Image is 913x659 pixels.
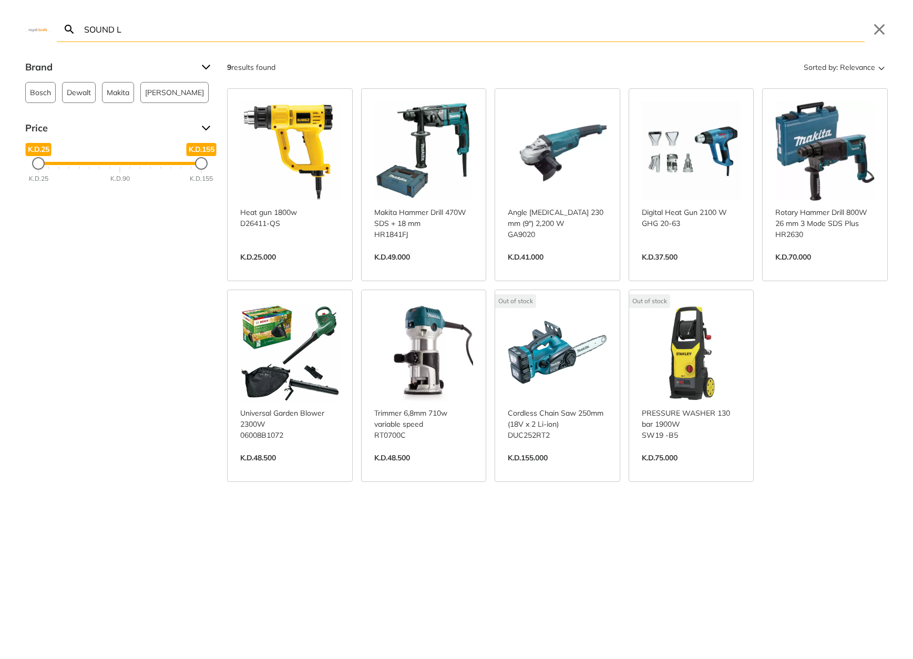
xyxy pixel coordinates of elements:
[145,83,204,102] span: [PERSON_NAME]
[62,82,96,103] button: Dewalt
[871,21,888,38] button: Close
[629,294,670,308] div: Out of stock
[195,157,208,170] div: Maximum Price
[32,157,45,170] div: Minimum Price
[25,27,50,32] img: Close
[875,61,888,74] svg: Sort
[227,59,275,76] div: results found
[25,82,56,103] button: Bosch
[67,83,91,102] span: Dewalt
[82,17,865,42] input: Search…
[25,120,193,137] span: Price
[29,174,48,183] div: K.D.25
[25,59,193,76] span: Brand
[140,82,209,103] button: [PERSON_NAME]
[802,59,888,76] button: Sorted by:Relevance Sort
[63,23,76,36] svg: Search
[102,82,134,103] button: Makita
[110,174,130,183] div: K.D.90
[495,294,536,308] div: Out of stock
[107,83,129,102] span: Makita
[190,174,213,183] div: K.D.155
[30,83,51,102] span: Bosch
[840,59,875,76] span: Relevance
[227,63,231,72] strong: 9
